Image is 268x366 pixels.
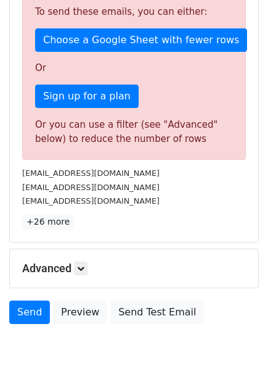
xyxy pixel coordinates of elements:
[206,307,268,366] iframe: Chat Widget
[22,214,74,230] a: +26 more
[22,196,160,206] small: [EMAIL_ADDRESS][DOMAIN_NAME]
[22,183,160,192] small: [EMAIL_ADDRESS][DOMAIN_NAME]
[35,62,233,75] p: Or
[53,301,107,324] a: Preview
[35,28,247,52] a: Choose a Google Sheet with fewer rows
[22,262,246,275] h5: Advanced
[35,85,139,108] a: Sign up for a plan
[35,118,233,146] div: Or you can use a filter (see "Advanced" below) to reduce the number of rows
[9,301,50,324] a: Send
[22,168,160,178] small: [EMAIL_ADDRESS][DOMAIN_NAME]
[110,301,204,324] a: Send Test Email
[35,6,233,19] p: To send these emails, you can either:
